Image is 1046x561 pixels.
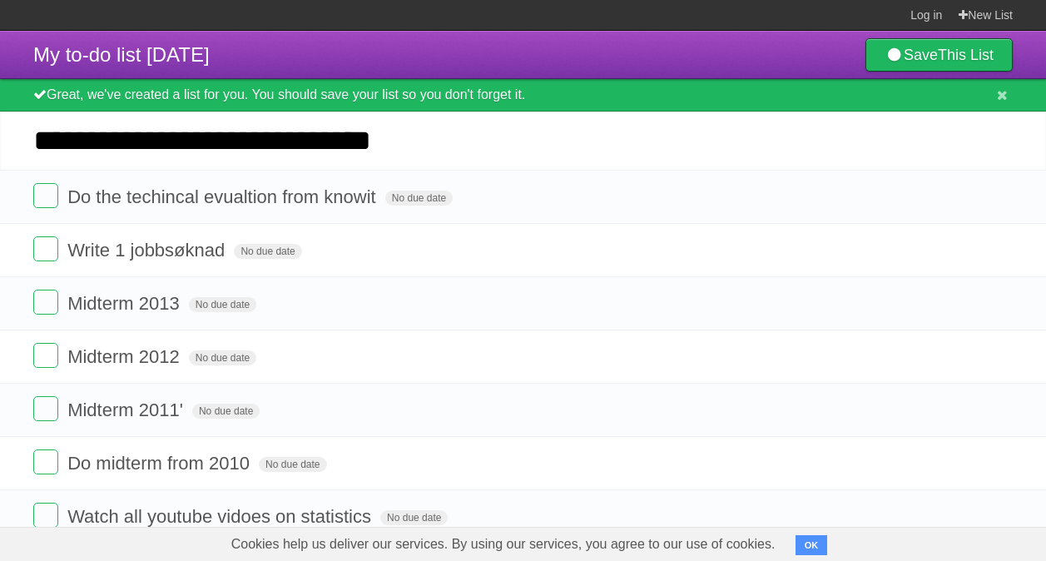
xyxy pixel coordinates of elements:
[385,191,453,206] span: No due date
[234,244,301,259] span: No due date
[33,290,58,315] label: Done
[67,346,184,367] span: Midterm 2012
[67,240,229,261] span: Write 1 jobbsøknad
[380,510,448,525] span: No due date
[189,350,256,365] span: No due date
[33,343,58,368] label: Done
[33,503,58,528] label: Done
[189,297,256,312] span: No due date
[33,43,210,66] span: My to-do list [DATE]
[67,453,254,474] span: Do midterm from 2010
[259,457,326,472] span: No due date
[33,396,58,421] label: Done
[938,47,994,63] b: This List
[67,400,187,420] span: Midterm 2011'
[67,506,375,527] span: Watch all youtube vidoes on statistics
[865,38,1013,72] a: SaveThis List
[67,186,380,207] span: Do the techincal evualtion from knowit
[796,535,828,555] button: OK
[215,528,792,561] span: Cookies help us deliver our services. By using our services, you agree to our use of cookies.
[33,236,58,261] label: Done
[67,293,184,314] span: Midterm 2013
[33,183,58,208] label: Done
[192,404,260,419] span: No due date
[33,449,58,474] label: Done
